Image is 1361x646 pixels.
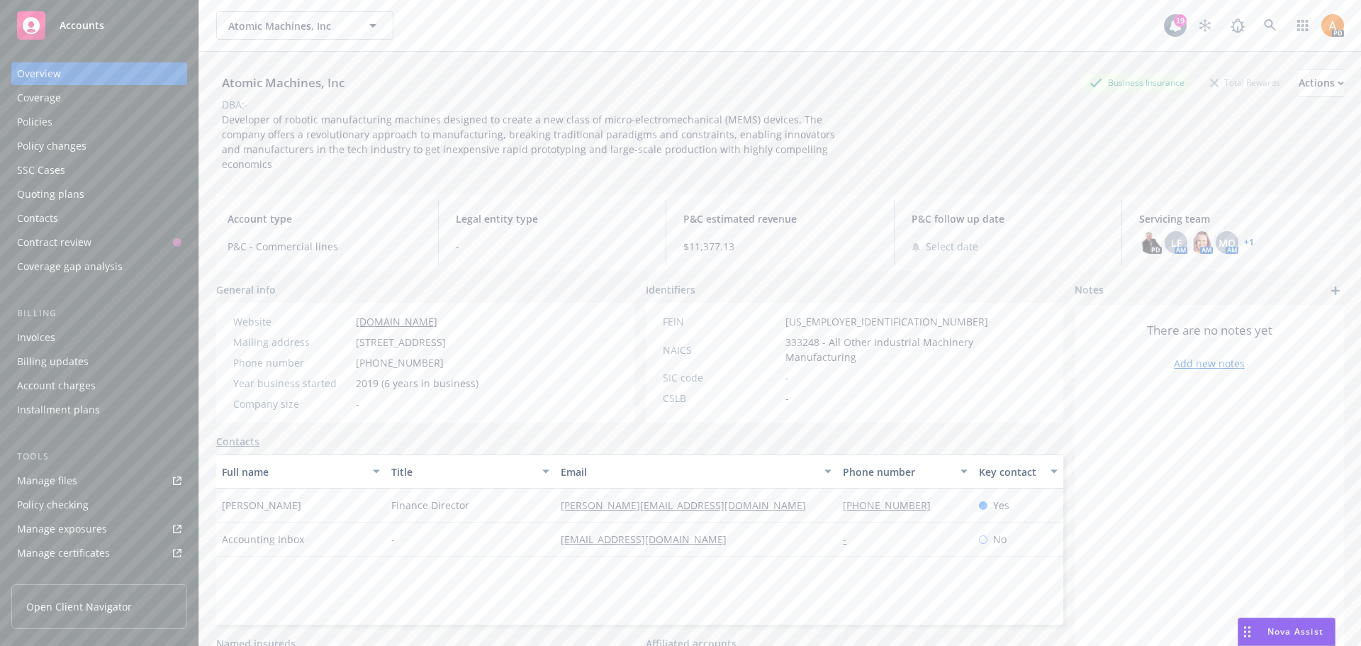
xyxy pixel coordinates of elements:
[1238,618,1335,646] button: Nova Assist
[17,469,77,492] div: Manage files
[222,532,304,547] span: Accounting Inbox
[1190,231,1213,254] img: photo
[561,533,738,546] a: [EMAIL_ADDRESS][DOMAIN_NAME]
[973,455,1063,489] button: Key contact
[222,97,248,112] div: DBA: -
[1299,69,1344,97] button: Actions
[1203,74,1287,91] div: Total Rewards
[1321,14,1344,37] img: photo
[391,532,395,547] span: -
[1139,211,1333,226] span: Servicing team
[1191,11,1219,40] a: Stop snowing
[356,315,437,328] a: [DOMAIN_NAME]
[17,135,86,157] div: Policy changes
[11,207,187,230] a: Contacts
[11,135,187,157] a: Policy changes
[26,599,132,614] span: Open Client Navigator
[1174,356,1245,371] a: Add new notes
[926,239,978,254] span: Select date
[356,335,446,350] span: [STREET_ADDRESS]
[1238,618,1256,645] div: Drag to move
[17,62,61,85] div: Overview
[11,350,187,373] a: Billing updates
[17,518,107,540] div: Manage exposures
[1147,322,1272,339] span: There are no notes yet
[233,396,350,411] div: Company size
[785,391,789,406] span: -
[216,11,393,40] button: Atomic Machines, Inc
[11,566,187,589] a: Manage BORs
[837,455,973,489] button: Phone number
[17,255,123,278] div: Coverage gap analysis
[456,211,649,226] span: Legal entity type
[1174,14,1187,27] div: 19
[843,533,858,546] a: -
[1139,231,1162,254] img: photo
[17,399,100,421] div: Installment plans
[11,183,187,206] a: Quoting plans
[11,374,187,397] a: Account charges
[11,159,187,182] a: SSC Cases
[683,239,877,254] span: $11,377.13
[233,355,350,370] div: Phone number
[17,87,61,109] div: Coverage
[17,566,84,589] div: Manage BORs
[11,542,187,564] a: Manage certificates
[11,87,187,109] a: Coverage
[216,282,276,297] span: General info
[11,399,187,421] a: Installment plans
[356,376,478,391] span: 2019 (6 years in business)
[979,464,1042,479] div: Key contact
[663,314,780,329] div: FEIN
[11,494,187,516] a: Policy checking
[1256,11,1284,40] a: Search
[561,464,816,479] div: Email
[228,239,421,254] span: P&C - Commercial lines
[11,469,187,492] a: Manage files
[1289,11,1317,40] a: Switch app
[11,255,187,278] a: Coverage gap analysis
[785,370,789,385] span: -
[17,494,89,516] div: Policy checking
[222,464,364,479] div: Full name
[216,434,259,449] a: Contacts
[555,455,837,489] button: Email
[663,343,780,357] div: NAICS
[386,455,555,489] button: Title
[456,239,649,254] span: -
[1299,69,1344,96] div: Actions
[17,207,58,230] div: Contacts
[17,111,52,133] div: Policies
[11,231,187,254] a: Contract review
[17,326,55,349] div: Invoices
[11,326,187,349] a: Invoices
[993,532,1007,547] span: No
[1267,625,1323,637] span: Nova Assist
[233,335,350,350] div: Mailing address
[1171,235,1182,250] span: LF
[11,450,187,464] div: Tools
[663,370,780,385] div: SIC code
[663,391,780,406] div: CSLB
[60,20,104,31] span: Accounts
[11,111,187,133] a: Policies
[11,62,187,85] a: Overview
[17,542,110,564] div: Manage certificates
[11,6,187,45] a: Accounts
[11,518,187,540] a: Manage exposures
[11,306,187,321] div: Billing
[785,335,1047,364] span: 333248 - All Other Industrial Machinery Manufacturing
[222,113,838,171] span: Developer of robotic manufacturing machines designed to create a new class of micro-electromechan...
[843,499,942,512] a: [PHONE_NUMBER]
[17,159,65,182] div: SSC Cases
[233,314,350,329] div: Website
[646,282,695,297] span: Identifiers
[356,396,359,411] span: -
[993,498,1009,513] span: Yes
[233,376,350,391] div: Year business started
[228,18,351,33] span: Atomic Machines, Inc
[843,464,951,479] div: Phone number
[1244,238,1254,247] a: +1
[216,74,350,92] div: Atomic Machines, Inc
